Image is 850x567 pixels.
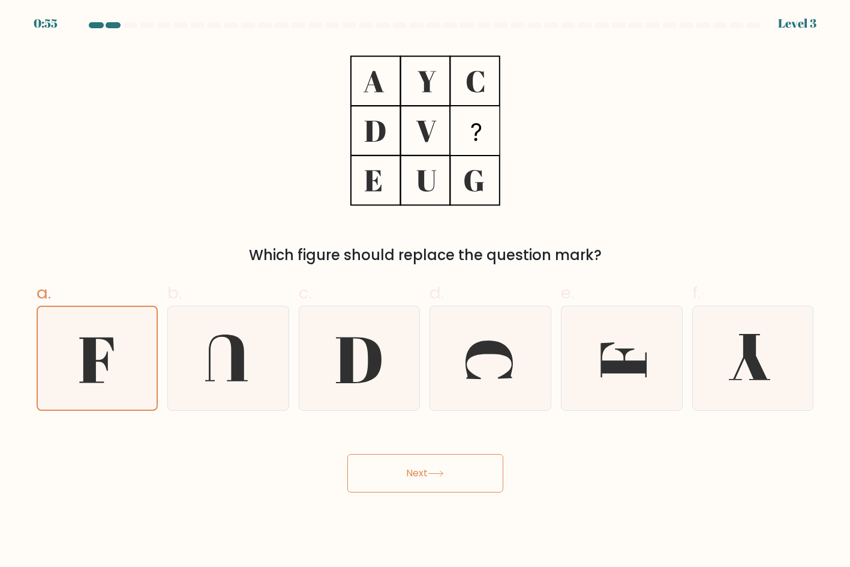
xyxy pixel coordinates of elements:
[347,454,503,493] button: Next
[37,281,51,305] span: a.
[778,14,816,32] div: Level 3
[692,281,701,305] span: f.
[299,281,312,305] span: c.
[44,244,807,266] div: Which figure should replace the question mark?
[561,281,574,305] span: e.
[34,14,58,32] div: 0:55
[167,281,182,305] span: b.
[429,281,444,305] span: d.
